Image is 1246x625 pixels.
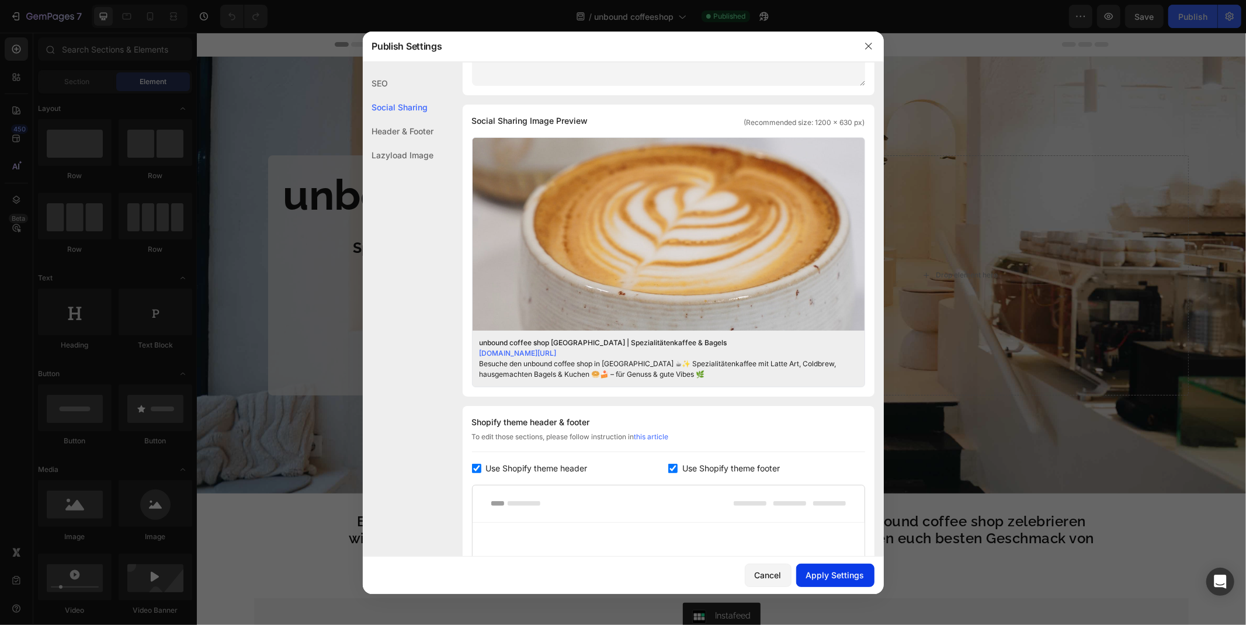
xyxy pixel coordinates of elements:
h1: unbound coffee shop [85,132,515,193]
span: Use Shopify theme header [486,461,588,475]
button: Instafeed [486,570,564,598]
div: Social Sharing [363,95,434,119]
button: Apply Settings [796,564,874,587]
div: Open Intercom Messenger [1206,568,1234,596]
a: 📍 unbound coffeeshop [231,308,369,339]
a: [DOMAIN_NAME][URL] [480,349,557,357]
img: instafeed.png [495,577,509,591]
span: Use Shopify theme footer [682,461,780,475]
div: Shopify theme header & footer [472,415,865,429]
div: unbound coffee shop [GEOGRAPHIC_DATA] | Spezialitätenkaffee & Bagels [480,338,839,348]
div: Apply Settings [806,569,865,581]
div: Instafeed [519,577,554,589]
div: Header & Footer [363,119,434,143]
div: Cancel [755,569,782,581]
div: Publish Settings [363,31,853,61]
a: this article [634,432,669,441]
div: To edit those sections, please follow instruction in [472,432,865,452]
span: (Recommended size: 1200 x 630 px) [744,117,865,128]
p: Spezialitätenkaffee, Bagels und Kuchen [86,208,514,223]
p: 📍 unbound coffeeshop [243,317,357,331]
div: Lazyload Image [363,143,434,167]
div: SEO [363,71,434,95]
span: Social Sharing Image Preview [472,114,588,128]
div: Besuche den unbound coffee shop in [GEOGRAPHIC_DATA] ☕✨ Spezialitätenkaffee mit Latte Art, Coldbr... [480,359,839,380]
button: Cancel [745,564,792,587]
p: Täglich geöffnet: 7:10 - 18:00 Uhr [STREET_ADDRESS] [86,237,514,281]
h2: Endlich haben wir unser eigenes Zuhause in [GEOGRAPHIC_DATA]! ☕ Im unbound coffee shop zelebriere... [147,480,903,532]
div: Drop element here [739,238,801,247]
